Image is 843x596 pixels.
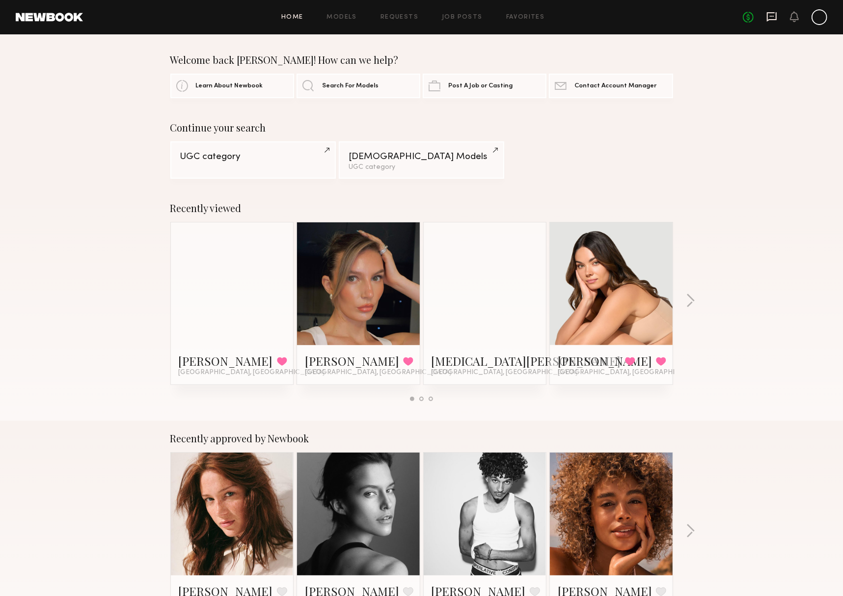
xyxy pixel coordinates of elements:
div: Continue your search [170,122,673,134]
a: [PERSON_NAME] [305,353,399,369]
a: UGC category [170,141,336,179]
a: [PERSON_NAME] [558,353,652,369]
span: [GEOGRAPHIC_DATA], [GEOGRAPHIC_DATA] [432,369,578,377]
div: Recently viewed [170,202,673,214]
a: Post A Job or Casting [423,74,546,98]
a: [PERSON_NAME] [179,353,273,369]
span: [GEOGRAPHIC_DATA], [GEOGRAPHIC_DATA] [179,369,325,377]
span: [GEOGRAPHIC_DATA], [GEOGRAPHIC_DATA] [305,369,451,377]
span: [GEOGRAPHIC_DATA], [GEOGRAPHIC_DATA] [558,369,704,377]
a: Contact Account Manager [549,74,673,98]
a: Requests [381,14,418,21]
span: Contact Account Manager [574,83,656,89]
div: UGC category [349,164,494,171]
div: UGC category [180,152,326,162]
div: [DEMOGRAPHIC_DATA] Models [349,152,494,162]
div: Recently approved by Newbook [170,433,673,444]
a: Search For Models [297,74,420,98]
a: Job Posts [442,14,483,21]
a: Home [281,14,303,21]
a: [MEDICAL_DATA][PERSON_NAME] [432,353,621,369]
a: [DEMOGRAPHIC_DATA] ModelsUGC category [339,141,504,179]
span: Search For Models [322,83,379,89]
a: Models [327,14,357,21]
a: Favorites [506,14,545,21]
a: Learn About Newbook [170,74,294,98]
div: Welcome back [PERSON_NAME]! How can we help? [170,54,673,66]
span: Post A Job or Casting [448,83,513,89]
span: Learn About Newbook [196,83,263,89]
